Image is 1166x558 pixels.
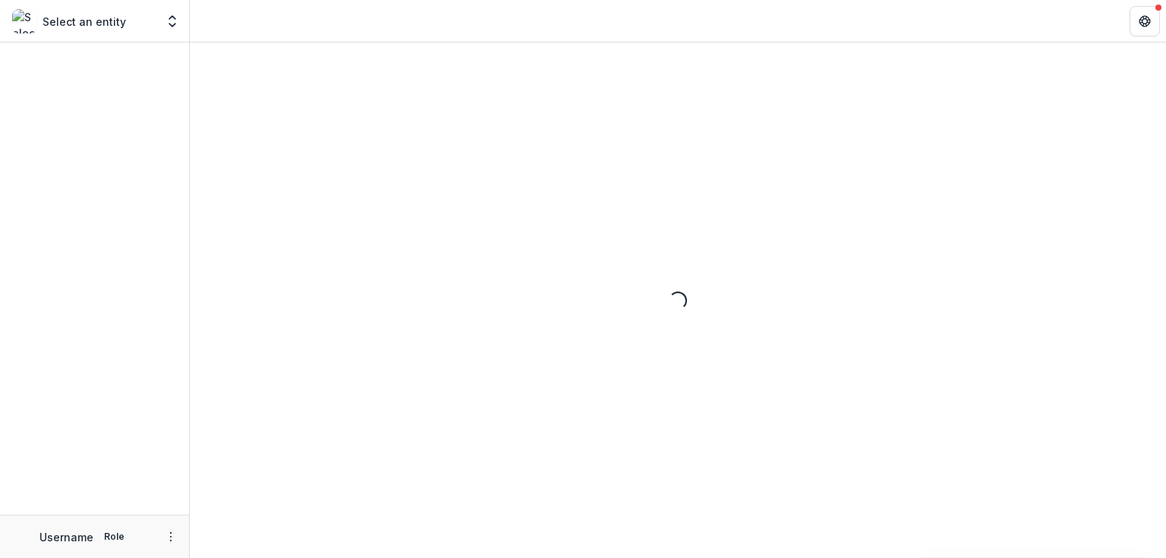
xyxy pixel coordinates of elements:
[43,14,126,30] p: Select an entity
[12,9,36,33] img: Select an entity
[1130,6,1160,36] button: Get Help
[162,6,183,36] button: Open entity switcher
[99,530,129,544] p: Role
[162,528,180,546] button: More
[39,529,93,545] p: Username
